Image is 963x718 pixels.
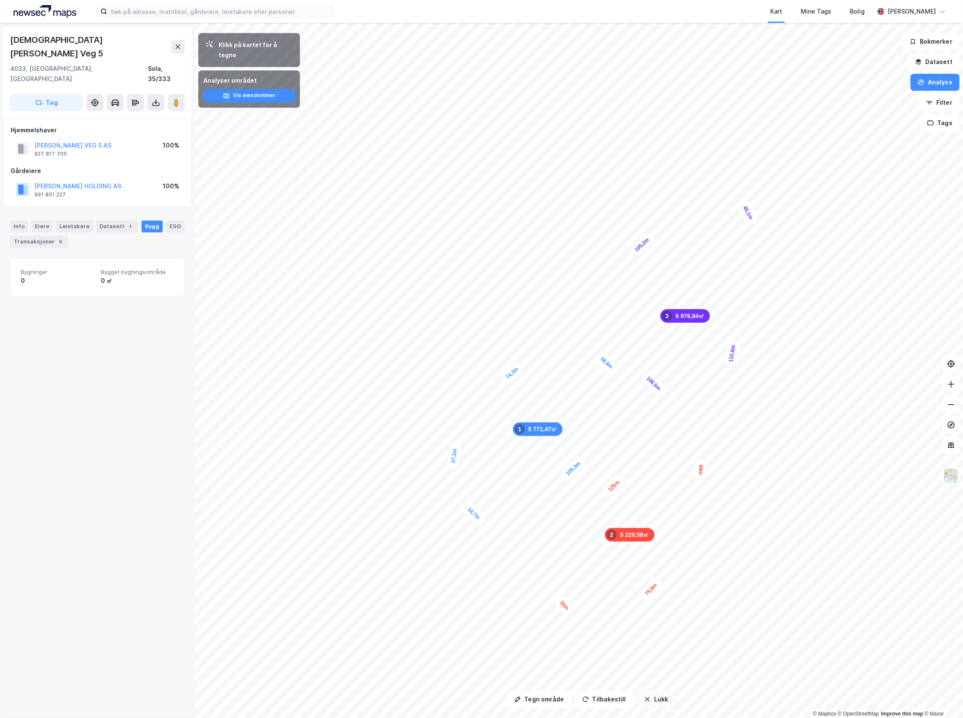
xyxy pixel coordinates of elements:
div: Map marker [640,370,668,397]
button: Datasett [908,53,960,70]
div: Map marker [499,360,525,386]
div: 991 801 227 [34,191,66,198]
div: [PERSON_NAME] [888,6,936,17]
img: Z [943,468,959,484]
div: [DEMOGRAPHIC_DATA][PERSON_NAME] Veg 5 [10,33,171,60]
span: Bygget bygningsområde [101,268,174,276]
div: 100% [163,181,179,191]
div: Datasett [96,221,138,232]
div: Map marker [737,199,759,226]
div: 6 [56,237,65,246]
button: Analyse [910,74,960,91]
div: Sola, 35/333 [148,64,185,84]
div: 4033, [GEOGRAPHIC_DATA], [GEOGRAPHIC_DATA] [10,64,148,84]
button: Bokmerker [902,33,960,50]
div: 3 [662,311,672,321]
div: ESG [166,221,184,232]
div: 100% [163,140,179,151]
div: 1 [515,424,525,434]
button: Lukk [637,691,675,708]
div: Gårdeiere [11,166,184,176]
button: Tilbakestill [575,691,633,708]
div: Map marker [559,455,588,482]
div: 1 [126,222,135,231]
div: 927 817 705 [34,151,67,157]
button: Filter [919,94,960,111]
button: Tegn område [507,691,572,708]
div: Transaksjoner [10,236,68,248]
div: Hjemmelshaver [11,125,184,135]
button: Tag [10,94,83,111]
div: Info [10,221,28,232]
div: Map marker [724,339,741,368]
div: Kart [770,6,782,17]
div: Map marker [661,309,710,323]
div: Map marker [447,443,462,469]
div: 0 [21,276,94,286]
div: Bolig [850,6,865,17]
a: Mapbox [813,711,836,717]
div: Bygg [142,221,163,232]
div: Map marker [695,460,707,480]
div: Map marker [602,474,627,498]
a: Improve this map [881,711,923,717]
div: Map marker [628,231,656,258]
div: Map marker [638,576,664,603]
button: Tags [920,115,960,131]
div: 0 ㎡ [101,276,174,286]
div: Kontrollprogram for chat [921,677,963,718]
div: Map marker [461,501,487,526]
div: 2 [607,530,617,540]
div: Klikk på kartet for å tegne [219,40,293,60]
div: Map marker [553,594,576,617]
input: Søk på adresse, matrikkel, gårdeiere, leietakere eller personer [107,5,333,18]
button: Vis eiendommer [203,89,295,103]
div: Leietakere [56,221,93,232]
div: Map marker [605,528,655,542]
iframe: Chat Widget [921,677,963,718]
div: Analyser området [203,75,295,86]
a: OpenStreetMap [838,711,879,717]
div: Eiere [31,221,53,232]
img: logo.a4113a55bc3d86da70a041830d287a7e.svg [14,5,76,18]
div: Mine Tags [801,6,831,17]
span: Bygninger [21,268,94,276]
div: Map marker [513,422,563,436]
div: Map marker [594,350,620,376]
